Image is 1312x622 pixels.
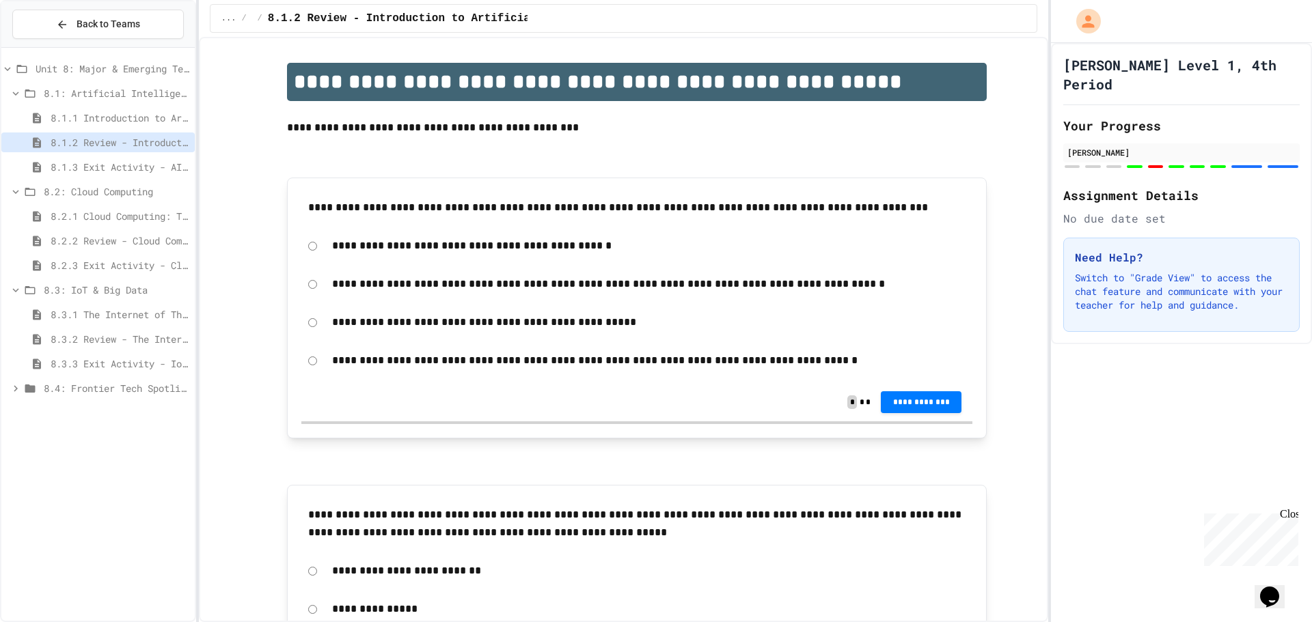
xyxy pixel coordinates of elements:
div: My Account [1062,5,1104,37]
div: [PERSON_NAME] [1067,146,1296,158]
iframe: chat widget [1255,567,1298,608]
button: Back to Teams [12,10,184,39]
div: No due date set [1063,210,1300,227]
span: 8.1.1 Introduction to Artificial Intelligence [51,111,189,125]
p: Switch to "Grade View" to access the chat feature and communicate with your teacher for help and ... [1075,271,1288,312]
span: 8.2.3 Exit Activity - Cloud Service Detective [51,258,189,272]
iframe: chat widget [1199,508,1298,566]
h2: Assignment Details [1063,186,1300,205]
h2: Your Progress [1063,116,1300,135]
span: 8.3: IoT & Big Data [44,283,189,297]
span: Back to Teams [77,17,140,31]
span: 8.2.1 Cloud Computing: Transforming the Digital World [51,209,189,223]
span: 8.2: Cloud Computing [44,184,189,199]
span: / [241,13,246,24]
span: 8.1: Artificial Intelligence Basics [44,86,189,100]
span: 8.3.3 Exit Activity - IoT Data Detective Challenge [51,356,189,371]
span: 8.4: Frontier Tech Spotlight [44,381,189,395]
span: Unit 8: Major & Emerging Technologies [36,61,189,76]
span: 8.1.2 Review - Introduction to Artificial Intelligence [268,10,622,27]
div: Chat with us now!Close [5,5,94,87]
span: 8.1.2 Review - Introduction to Artificial Intelligence [51,135,189,150]
h3: Need Help? [1075,249,1288,266]
h1: [PERSON_NAME] Level 1, 4th Period [1063,55,1300,94]
span: / [258,13,262,24]
span: 8.1.3 Exit Activity - AI Detective [51,160,189,174]
span: 8.2.2 Review - Cloud Computing [51,234,189,248]
span: 8.3.1 The Internet of Things and Big Data: Our Connected Digital World [51,307,189,322]
span: 8.3.2 Review - The Internet of Things and Big Data [51,332,189,346]
span: ... [221,13,236,24]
